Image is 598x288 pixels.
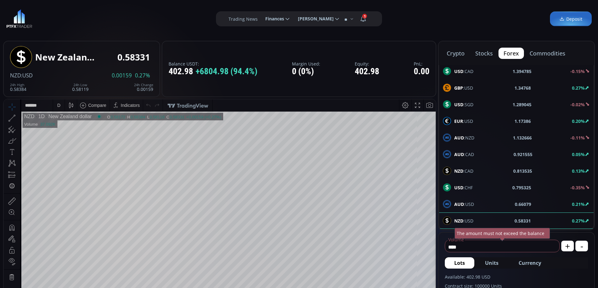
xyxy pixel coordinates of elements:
[476,257,508,269] button: Units
[513,101,531,108] b: 1.289045
[21,72,33,79] span: :USD
[261,13,284,25] span: Finances
[71,275,76,280] div: 1d
[455,228,550,239] div: The amount must not exceed the balance
[454,134,474,141] span: :NZD
[454,135,464,141] b: AUD
[514,85,531,91] b: 1.34768
[31,14,41,20] div: 1D
[572,151,585,157] b: 0.05%
[454,201,464,207] b: AUD
[117,3,136,8] div: Indicators
[20,23,34,27] div: Volume
[418,271,431,283] div: Toggle Auto Scale
[570,185,585,191] b: -0.35%
[229,16,258,22] label: Trading News
[20,14,31,20] div: NZD
[454,118,473,124] span: :USD
[41,275,47,280] div: 3m
[134,83,153,92] div: 0.00159
[509,257,551,269] button: Currency
[414,67,429,76] div: 0.00
[559,16,582,22] span: Deposit
[454,201,474,207] span: :USD
[51,275,57,280] div: 1m
[519,259,541,267] span: Currency
[294,13,334,25] span: [PERSON_NAME]
[445,257,474,269] button: Lots
[570,135,585,141] b: -0.11%
[561,241,574,251] button: +
[143,15,146,20] div: L
[6,9,32,28] img: LOGO
[93,14,98,20] div: Market open
[292,67,320,76] div: 0 (0%)
[498,48,524,59] button: forex
[454,151,464,157] b: AUD
[169,61,257,66] label: Balance USDT:
[454,118,463,124] b: EUR
[515,201,531,207] b: 0.66079
[358,271,393,283] button: 17:06:57 (UTC)
[41,14,88,20] div: New Zealand dollar
[454,151,474,158] span: :CAD
[399,271,407,283] div: Toggle Percentage
[454,102,463,107] b: USD
[355,67,379,76] div: 402.98
[572,201,585,207] b: 0.21%
[35,52,98,62] div: New Zealand dollar
[36,23,51,27] div: 37.092K
[62,275,67,280] div: 5d
[166,15,180,20] div: 0.58331
[135,73,150,78] span: 0.27%
[117,52,150,62] div: 0.58331
[454,168,463,174] b: NZD
[454,259,465,267] span: Lots
[355,61,379,66] label: Equity:
[572,168,585,174] b: 0.13%
[512,184,531,191] b: 0.795325
[32,275,36,280] div: 1y
[454,168,473,174] span: :CAD
[72,83,89,87] div: 24h Low
[163,15,166,20] div: C
[514,151,532,158] b: 0.921555
[454,68,473,75] span: :CAD
[454,85,473,91] span: :USD
[127,15,142,20] div: 0.58384
[10,83,26,87] div: 24h High
[454,101,473,108] span: :SGD
[292,61,320,66] label: Margin Used:
[420,275,428,280] div: auto
[10,72,21,79] span: NZD
[454,185,463,191] b: USD
[513,168,532,174] b: 0.813535
[407,271,418,283] div: Toggle Log Scale
[146,15,161,20] div: 0.58119
[570,102,585,107] b: -0.02%
[84,3,103,8] div: Compare
[84,271,94,283] div: Go to
[107,15,121,20] div: 0.58172
[360,275,391,280] span: 17:06:57 (UTC)
[550,12,592,26] a: Deposit
[410,275,416,280] div: log
[72,83,89,92] div: 0.58119
[570,68,585,74] b: -0.15%
[6,84,11,90] div: 
[169,67,257,76] div: 402.98
[134,83,153,87] div: 24h Change
[454,68,463,74] b: USD
[514,118,531,124] b: 1.17386
[414,61,429,66] label: PnL:
[513,134,532,141] b: 1.132666
[454,184,473,191] span: :CHF
[485,259,498,267] span: Units
[182,15,217,20] div: +0.00159 (+0.27%)
[445,274,588,280] label: Available: 402.98 USD
[470,48,498,59] button: stocks
[525,48,570,59] button: commodities
[23,275,27,280] div: 5y
[572,118,585,124] b: 0.20%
